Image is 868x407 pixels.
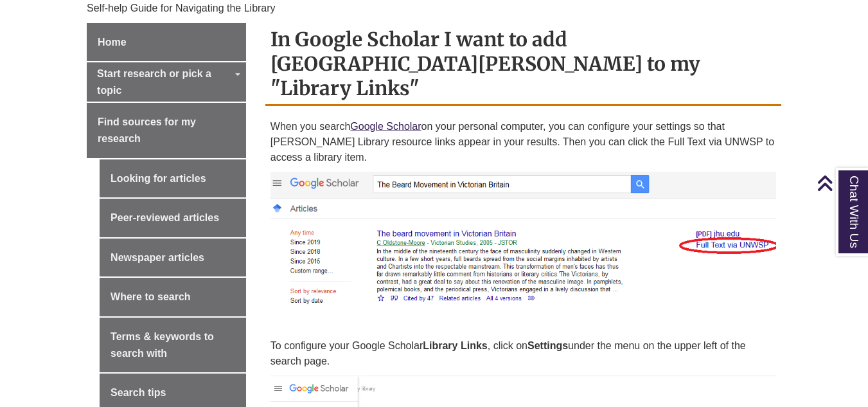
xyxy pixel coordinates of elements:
a: Find sources for my research [87,103,246,158]
a: Back to Top [817,174,865,192]
strong: Settings [527,340,568,351]
a: Start research or pick a topic [87,62,246,102]
a: Where to search [100,278,246,316]
p: When you search on your personal computer, you can configure your settings so that [PERSON_NAME] ... [270,119,776,165]
span: Home [98,37,126,48]
a: Looking for articles [100,159,246,198]
span: Find sources for my research [98,116,196,144]
a: Newspaper articles [100,239,246,277]
a: Google Scholar [350,121,421,132]
a: Peer-reviewed articles [100,199,246,237]
span: Start research or pick a topic [97,68,211,96]
p: To configure your Google Scholar , click on under the menu on the upper left of the search page. [270,338,776,369]
a: Terms & keywords to search with [100,318,246,372]
strong: Library Links [423,340,487,351]
span: Self-help Guide for Navigating the Library [87,3,276,14]
h2: In Google Scholar I want to add [GEOGRAPHIC_DATA][PERSON_NAME] to my "Library Links" [265,23,781,106]
a: Home [87,23,246,62]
